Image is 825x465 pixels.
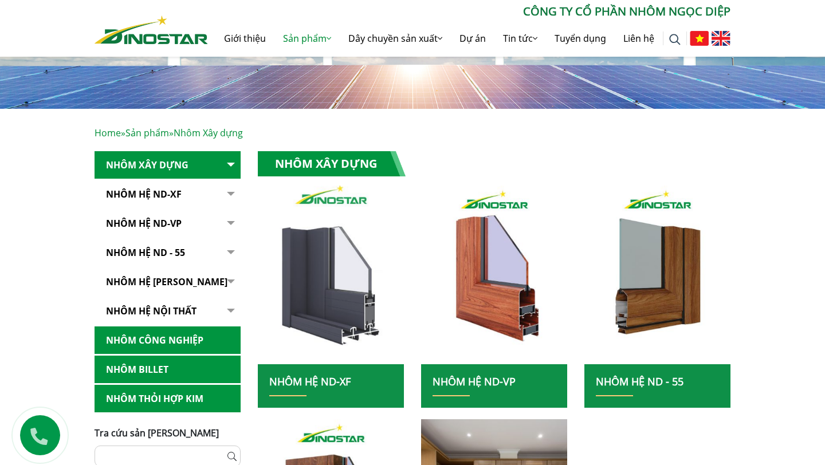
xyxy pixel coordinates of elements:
[95,151,241,179] a: Nhôm Xây dựng
[253,179,409,371] img: nhom xay dung
[95,127,243,139] span: » »
[669,34,681,45] img: search
[433,375,516,388] a: Nhôm Hệ ND-VP
[95,268,241,296] a: Nhôm hệ [PERSON_NAME]
[451,20,494,57] a: Dự án
[584,186,730,364] img: nhom xay dung
[690,31,709,46] img: Tiếng Việt
[95,239,241,267] a: NHÔM HỆ ND - 55
[208,3,730,20] p: CÔNG TY CỔ PHẦN NHÔM NGỌC DIỆP
[596,375,683,388] a: NHÔM HỆ ND - 55
[95,385,241,413] a: Nhôm Thỏi hợp kim
[712,31,730,46] img: English
[95,427,219,439] span: Tra cứu sản [PERSON_NAME]
[494,20,546,57] a: Tin tức
[421,186,567,364] img: nhom xay dung
[95,356,241,384] a: Nhôm Billet
[269,375,351,388] a: Nhôm Hệ ND-XF
[340,20,451,57] a: Dây chuyền sản xuất
[215,20,274,57] a: Giới thiệu
[258,186,404,364] a: nhom xay dung
[174,127,243,139] span: Nhôm Xây dựng
[546,20,615,57] a: Tuyển dụng
[258,151,406,176] h1: Nhôm Xây dựng
[615,20,663,57] a: Liên hệ
[95,326,241,354] a: Nhôm Công nghiệp
[125,127,169,139] a: Sản phẩm
[95,210,241,238] a: Nhôm Hệ ND-VP
[95,297,241,325] a: Nhôm hệ nội thất
[274,20,340,57] a: Sản phẩm
[95,15,208,44] img: Nhôm Dinostar
[95,180,241,208] a: Nhôm Hệ ND-XF
[95,127,121,139] a: Home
